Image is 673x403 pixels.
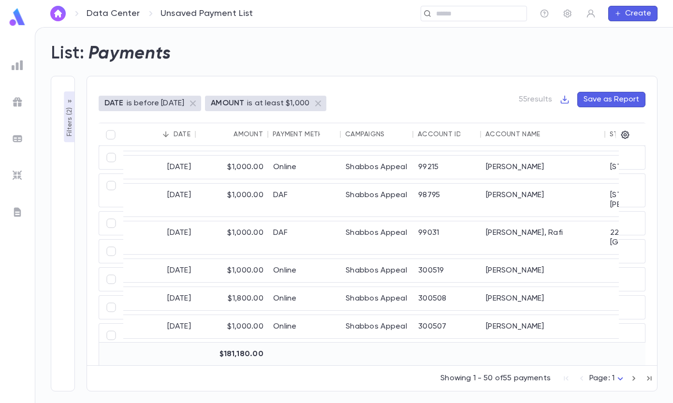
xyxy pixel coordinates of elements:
[196,343,268,366] div: $181,180.00
[268,156,341,179] div: Online
[104,99,124,108] p: DATE
[341,156,413,179] div: Shabbos Appeal
[211,99,244,108] p: AMOUNT
[413,221,481,254] div: 99031
[589,371,626,386] div: Page: 1
[127,99,185,108] p: is before [DATE]
[413,315,481,338] div: 300507
[577,92,645,107] button: Save as Report
[196,259,268,282] div: $1,000.00
[481,315,605,338] div: [PERSON_NAME]
[196,287,268,310] div: $1,800.00
[12,59,23,71] img: reports_grey.c525e4749d1bce6a11f5fe2a8de1b229.svg
[268,184,341,216] div: DAF
[341,315,413,338] div: Shabbos Appeal
[589,374,614,382] span: Page: 1
[12,133,23,144] img: batches_grey.339ca447c9d9533ef1741baa751efc33.svg
[460,127,476,142] button: Sort
[12,206,23,218] img: letters_grey.7941b92b52307dd3b8a917253454ce1c.svg
[481,287,605,310] div: [PERSON_NAME]
[413,259,481,282] div: 300519
[268,259,341,282] div: Online
[247,99,309,108] p: is at least $1,000
[99,96,201,111] div: DATEis before [DATE]
[174,130,190,138] div: Date
[341,259,413,282] div: Shabbos Appeal
[123,156,196,179] div: [DATE]
[608,6,658,21] button: Create
[12,96,23,108] img: campaigns_grey.99e729a5f7ee94e3726e6486bddda8f1.svg
[485,130,540,138] div: Account Name
[52,10,64,17] img: home_white.a664292cf8c1dea59945f0da9f25487c.svg
[87,8,140,19] a: Data Center
[268,315,341,338] div: Online
[88,43,171,64] h2: Payments
[268,287,341,310] div: Online
[519,95,552,104] p: 55 results
[440,374,551,383] p: Showing 1 - 50 of 55 payments
[196,156,268,179] div: $1,000.00
[418,130,461,138] div: Account ID
[481,259,605,282] div: [PERSON_NAME]
[341,221,413,254] div: Shabbos Appeal
[12,170,23,181] img: imports_grey.530a8a0e642e233f2baf0ef88e8c9fcb.svg
[218,127,234,142] button: Sort
[123,221,196,254] div: [DATE]
[196,315,268,338] div: $1,000.00
[320,127,336,142] button: Sort
[268,221,341,254] div: DAF
[385,127,400,142] button: Sort
[196,221,268,254] div: $1,000.00
[196,184,268,216] div: $1,000.00
[161,8,253,19] p: Unsaved Payment List
[413,156,481,179] div: 99215
[481,184,605,216] div: [PERSON_NAME]
[481,156,605,179] div: [PERSON_NAME]
[123,315,196,338] div: [DATE]
[273,130,334,138] div: Payment Method
[341,287,413,310] div: Shabbos Appeal
[158,127,174,142] button: Sort
[413,184,481,216] div: 98795
[413,287,481,310] div: 300508
[51,43,85,64] h2: List:
[123,259,196,282] div: [DATE]
[345,130,385,138] div: Campaigns
[341,184,413,216] div: Shabbos Appeal
[123,184,196,216] div: [DATE]
[540,127,556,142] button: Sort
[64,92,75,143] button: Filters (2)
[8,8,27,27] img: logo
[65,105,74,137] p: Filters ( 2 )
[481,221,605,254] div: [PERSON_NAME], Rafi
[123,287,196,310] div: [DATE]
[234,130,263,138] div: Amount
[205,96,326,111] div: AMOUNTis at least $1,000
